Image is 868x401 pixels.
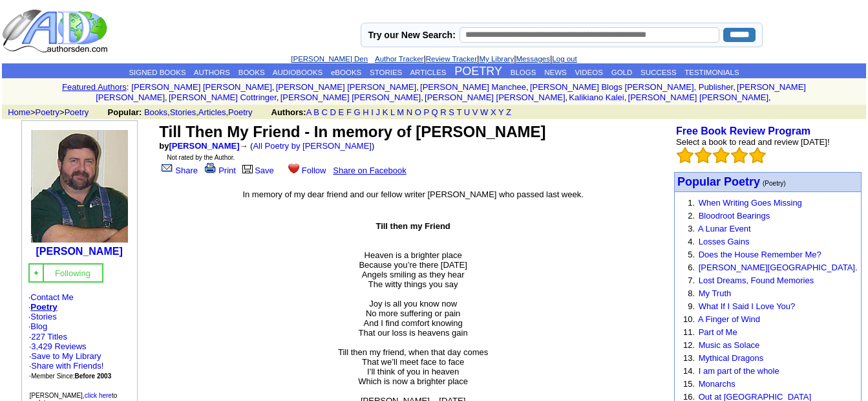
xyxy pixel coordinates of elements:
[544,69,567,76] a: NEWS
[281,92,421,102] a: [PERSON_NAME] [PERSON_NAME]
[699,288,732,298] a: My Truth
[339,107,344,117] a: E
[131,82,271,92] a: [PERSON_NAME] [PERSON_NAME]
[713,147,730,164] img: bigemptystars.png
[699,340,760,350] a: Music as Solace
[31,361,103,371] a: Share with Friends!
[575,69,602,76] a: VIDEOS
[274,84,275,91] font: i
[688,224,695,233] font: 3.
[31,332,67,341] a: 227 Titles
[415,107,421,117] a: O
[144,107,167,117] a: Books
[432,107,438,117] a: Q
[96,82,806,102] a: [PERSON_NAME] [PERSON_NAME]
[253,141,372,151] a: All Poetry by [PERSON_NAME]
[159,166,198,175] a: Share
[464,107,470,117] a: U
[108,107,142,117] b: Popular:
[279,94,280,102] font: i
[454,65,502,78] a: POETRY
[480,107,488,117] a: W
[169,180,657,199] center: In memory of my dear friend and our fellow writer [PERSON_NAME] who passed last week.
[371,107,374,117] a: I
[698,224,751,233] a: A Lunar Event
[426,55,477,63] a: Review Tracker
[771,94,772,102] font: i
[397,107,404,117] a: M
[8,107,30,117] a: Home
[31,130,128,243] img: 10075.jpg
[30,321,47,331] a: Blog
[313,107,319,117] a: B
[376,107,381,117] a: J
[29,351,104,380] font: · · ·
[2,8,111,54] img: logo_ad.gif
[129,69,185,76] a: SIGNED BOOKS
[376,221,450,231] b: Till then my Friend
[688,276,695,285] font: 7.
[29,332,112,380] font: · ·
[688,250,695,259] font: 5.
[640,69,677,76] a: SUCCESS
[683,353,695,363] font: 13.
[688,198,695,208] font: 1.
[676,125,810,136] b: Free Book Review Program
[683,340,695,350] font: 12.
[677,147,693,164] img: bigemptystars.png
[322,107,328,117] a: C
[291,55,368,63] a: [PERSON_NAME] Den
[167,94,169,102] font: i
[205,163,216,173] img: print.gif
[683,314,695,324] font: 10.
[288,162,299,173] img: heart.gif
[676,137,830,147] font: Select a book to read and review [DATE]!
[407,107,412,117] a: N
[456,107,461,117] a: T
[30,302,57,312] a: Poetry
[688,211,695,221] font: 2.
[30,312,56,321] a: Stories
[683,366,695,376] font: 14.
[55,268,90,278] font: Following
[506,107,511,117] a: Z
[167,154,235,161] font: Not rated by the Author.
[699,250,821,259] a: Does the House Remember Me?
[410,69,446,76] a: ARTICLES
[699,263,858,272] a: [PERSON_NAME][GEOGRAPHIC_DATA].
[423,94,425,102] font: i
[699,276,814,285] a: Lost Dreams, Found Memories
[530,82,733,92] a: [PERSON_NAME] Blogs [PERSON_NAME], Publisher
[763,180,786,187] font: (Poetry)
[346,107,352,117] a: F
[306,107,312,117] a: A
[331,69,361,76] a: eBOOKS
[276,82,416,92] a: [PERSON_NAME] [PERSON_NAME]
[31,341,86,351] a: 3,429 Reviews
[36,107,60,117] a: Poetry
[62,82,127,92] a: Featured Authors
[30,292,73,302] a: Contact Me
[32,269,40,277] img: gc.jpg
[529,84,530,91] font: i
[699,211,770,221] a: Bloodroot Bearings
[55,267,90,278] a: Following
[85,392,112,399] a: click here
[552,55,577,63] a: Log out
[688,301,695,311] font: 9.
[699,327,737,337] a: Part of Me
[169,141,239,151] a: [PERSON_NAME]
[36,246,123,257] a: [PERSON_NAME]
[370,69,402,76] a: STORIES
[273,69,323,76] a: AUDIOBOOKS
[425,92,565,102] a: [PERSON_NAME] [PERSON_NAME]
[699,353,763,363] a: Mythical Dragons
[390,107,395,117] a: L
[440,107,446,117] a: R
[684,69,739,76] a: TESTIMONIALS
[688,263,695,272] font: 6.
[3,107,105,117] font: > >
[96,82,806,102] font: , , , , , , , , , ,
[291,54,577,63] font: | | | |
[31,373,111,380] font: Member Since:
